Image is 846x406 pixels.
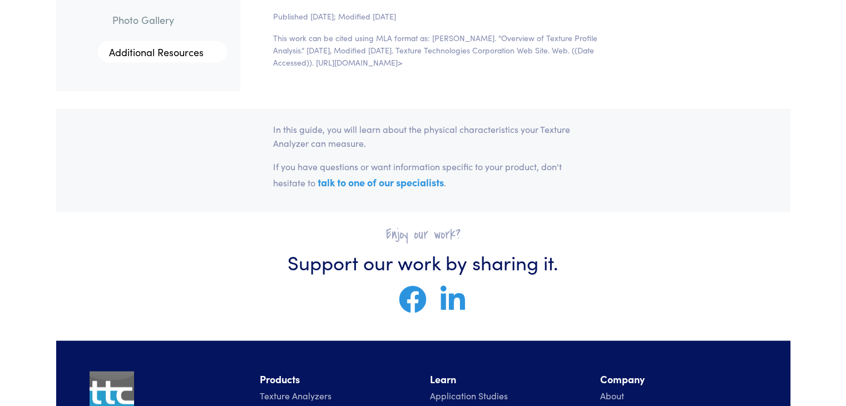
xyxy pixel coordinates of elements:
a: Additional Resources [98,41,227,63]
a: Share on LinkedIn [435,299,471,313]
p: Published [DATE]; Modified [DATE] [273,10,620,22]
a: About [600,389,624,402]
p: If you have questions or want information specific to your product, don't hesitate to . [273,160,573,190]
p: In this guide, you will learn about the physical characteristics your Texture Analyzer can measure. [273,122,573,151]
a: talk to one of our specialists [318,175,444,189]
h2: Enjoy our work? [273,226,573,243]
h3: Support our work by sharing it. [273,248,573,275]
a: Texture Analyzers [260,389,332,402]
li: Products [260,372,417,388]
li: Company [600,372,757,388]
p: This work can be cited using MLA format as: [PERSON_NAME]. “Overview of Texture Profile Analysis.... [273,32,620,69]
a: Application Studies [430,389,508,402]
a: Photo Gallery [103,7,227,32]
li: Learn [430,372,587,388]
